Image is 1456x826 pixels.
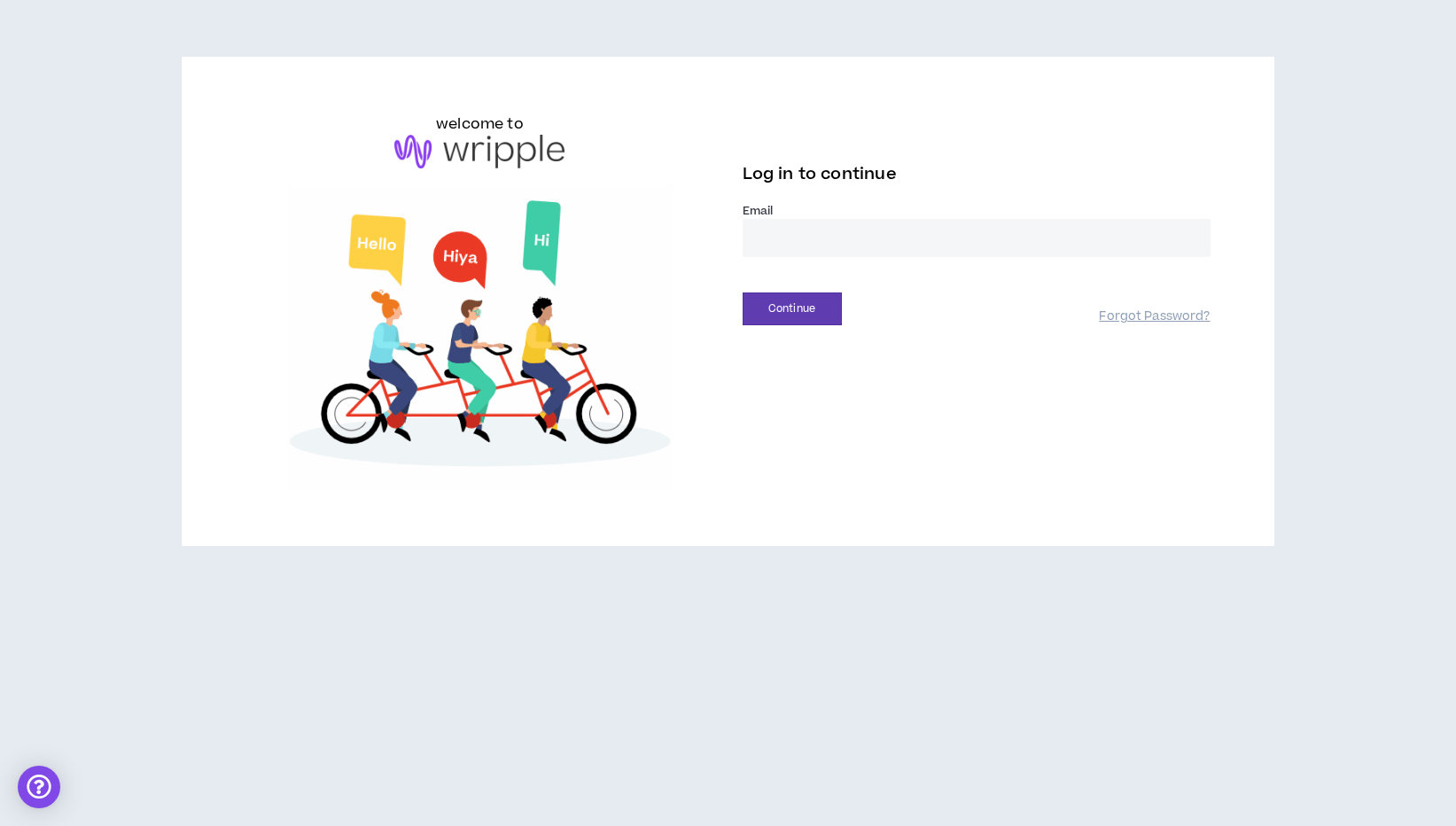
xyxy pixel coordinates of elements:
div: Open Intercom Messenger [18,766,60,808]
span: Log in to continue [743,163,897,185]
h6: welcome to [436,113,524,135]
label: Email [743,203,1211,219]
img: logo-brand.png [394,135,564,168]
button: Continue [743,292,842,325]
img: Welcome to Wripple [245,186,713,489]
a: Forgot Password? [1099,308,1210,325]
